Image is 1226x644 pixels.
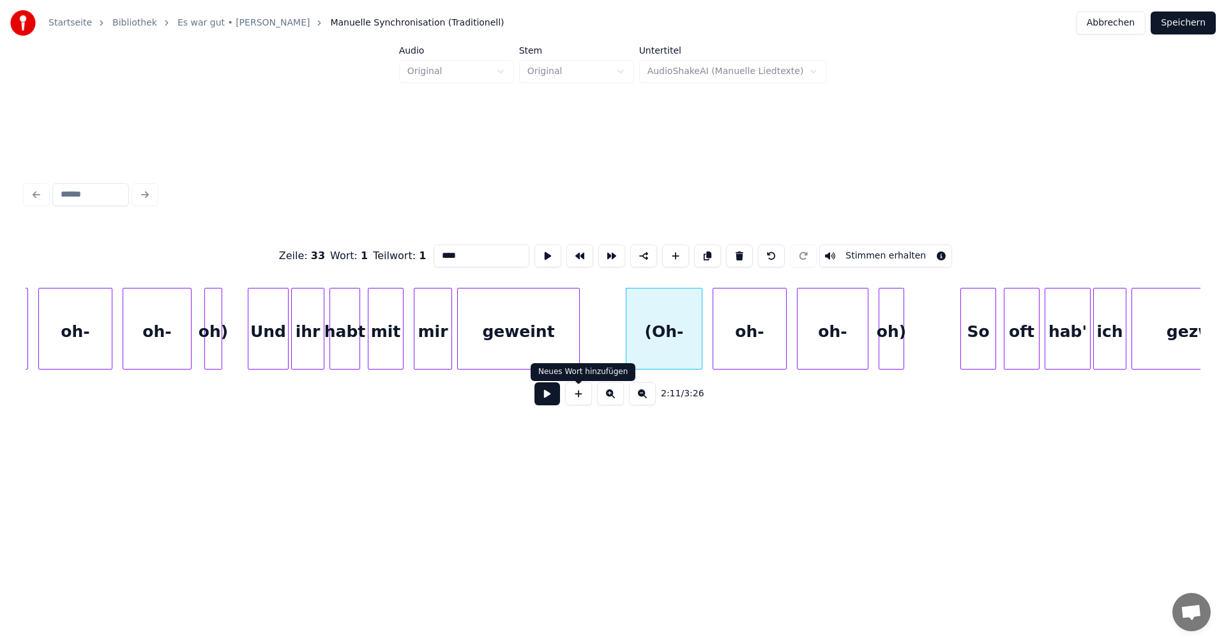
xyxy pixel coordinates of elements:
[10,10,36,36] img: youka
[1076,11,1146,34] button: Abbrechen
[399,46,514,55] label: Audio
[1151,11,1216,34] button: Speichern
[661,387,681,400] span: 2:11
[361,250,368,262] span: 1
[1172,593,1211,631] div: Chat öffnen
[684,387,704,400] span: 3:26
[330,17,504,29] span: Manuelle Synchronisation (Traditionell)
[49,17,92,29] a: Startseite
[279,248,325,264] div: Zeile :
[419,250,426,262] span: 1
[538,367,628,377] div: Neues Wort hinzufügen
[519,46,634,55] label: Stem
[178,17,310,29] a: Es war gut • [PERSON_NAME]
[112,17,157,29] a: Bibliothek
[330,248,368,264] div: Wort :
[49,17,504,29] nav: breadcrumb
[661,387,692,400] div: /
[639,46,828,55] label: Untertitel
[819,244,952,267] button: Toggle
[373,248,426,264] div: Teilwort :
[311,250,325,262] span: 33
